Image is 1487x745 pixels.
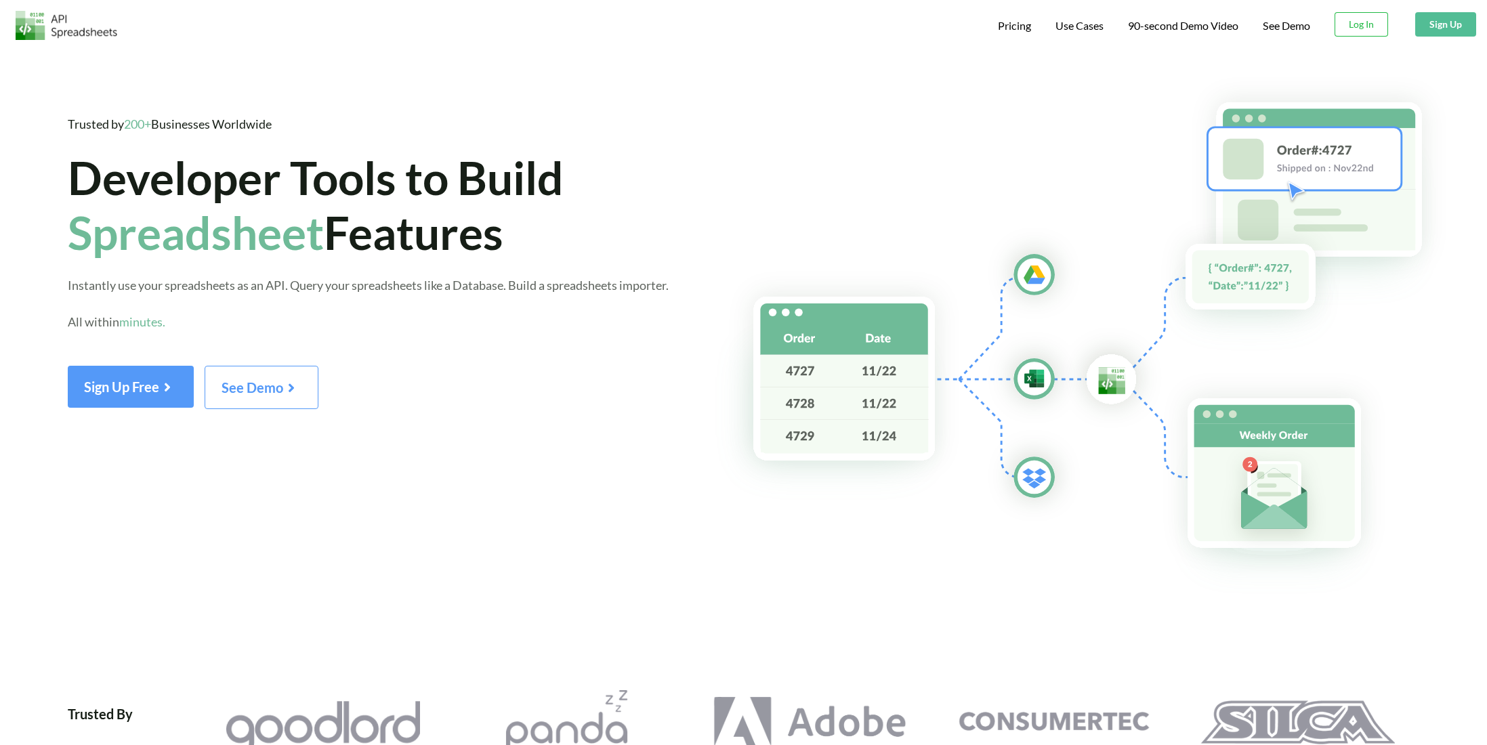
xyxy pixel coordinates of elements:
span: Instantly use your spreadsheets as an API. Query your spreadsheets like a Database. Build a sprea... [68,278,669,329]
span: Developer Tools to Build Features [68,150,564,259]
span: minutes. [119,314,165,329]
a: See Demo [205,384,318,396]
span: 200+ [124,116,151,131]
button: Sign Up Free [68,366,194,408]
span: 90-second Demo Video [1128,20,1238,31]
span: See Demo [222,379,301,396]
span: Spreadsheet [68,205,324,259]
span: Trusted by Businesses Worldwide [68,116,272,131]
button: See Demo [205,366,318,409]
img: Hero Spreadsheet Flow [714,74,1487,595]
span: Use Cases [1055,19,1104,32]
span: Sign Up Free [84,379,177,395]
button: Log In [1335,12,1388,37]
img: Logo.png [16,11,117,40]
span: Pricing [998,19,1031,32]
a: See Demo [1263,19,1310,33]
button: Sign Up [1415,12,1476,37]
